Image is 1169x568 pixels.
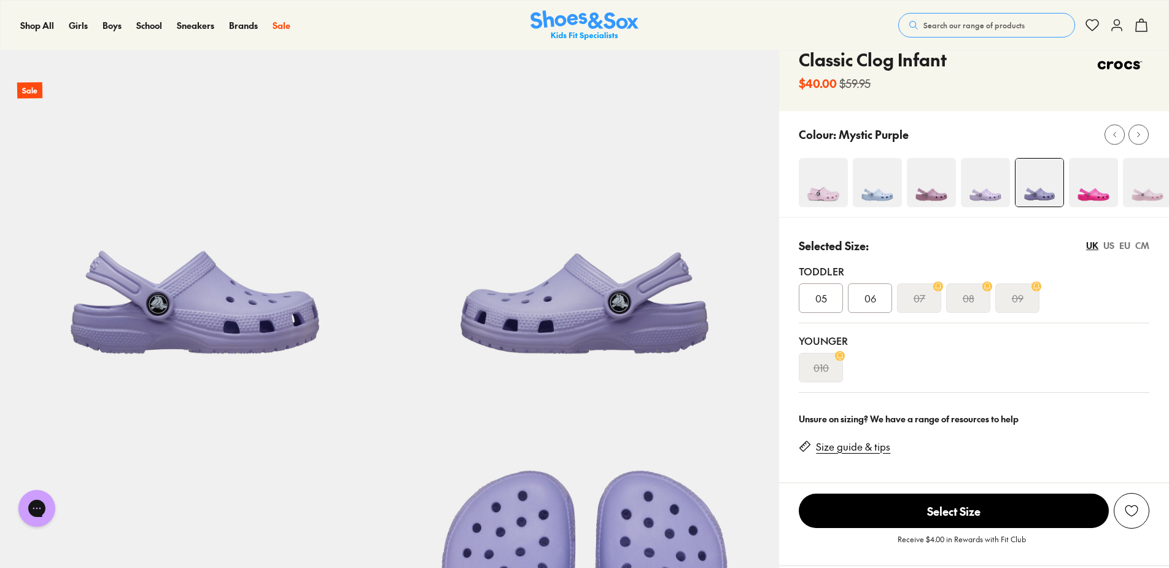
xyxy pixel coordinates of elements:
[1103,239,1114,252] div: US
[814,360,829,375] s: 010
[816,440,890,454] a: Size guide & tips
[799,237,869,254] p: Selected Size:
[390,14,780,404] img: 5-527476_1
[961,158,1010,207] img: 4-493670_1
[20,19,54,32] a: Shop All
[963,291,974,306] s: 08
[799,412,1149,425] div: Unsure on sizing? We have a range of resources to help
[799,493,1109,529] button: Select Size
[864,291,876,306] span: 06
[177,19,214,32] a: Sneakers
[907,158,956,207] img: 4-545789_1
[530,10,639,41] img: SNS_Logo_Responsive.svg
[229,19,258,32] a: Brands
[1016,159,1063,207] img: 4-527475_1
[530,10,639,41] a: Shoes & Sox
[799,333,1149,348] div: Younger
[898,13,1075,37] button: Search our range of products
[923,20,1025,31] span: Search our range of products
[799,126,836,143] p: Colour:
[853,158,902,207] img: 4-527481_1
[815,291,827,306] span: 05
[12,486,61,531] iframe: Gorgias live chat messenger
[914,291,925,306] s: 07
[103,19,122,32] a: Boys
[799,158,848,207] img: 4-464486_1
[69,19,88,32] a: Girls
[799,264,1149,278] div: Toddler
[17,82,42,99] p: Sale
[898,534,1026,556] p: Receive $4.00 in Rewards with Fit Club
[103,19,122,31] span: Boys
[136,19,162,31] span: School
[273,19,290,32] a: Sale
[1114,493,1149,529] button: Add to Wishlist
[1012,291,1023,306] s: 09
[1119,239,1130,252] div: EU
[177,19,214,31] span: Sneakers
[69,19,88,31] span: Girls
[273,19,290,31] span: Sale
[839,75,871,92] s: $59.95
[1069,158,1118,207] img: 4-502794_1
[799,75,837,92] b: $40.00
[839,126,909,143] p: Mystic Purple
[1135,239,1149,252] div: CM
[229,19,258,31] span: Brands
[799,47,947,73] h4: Classic Clog Infant
[1090,47,1149,84] img: Vendor logo
[20,19,54,31] span: Shop All
[1086,239,1098,252] div: UK
[136,19,162,32] a: School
